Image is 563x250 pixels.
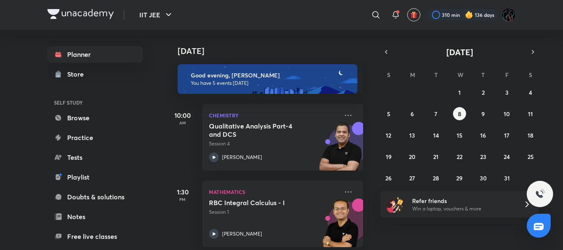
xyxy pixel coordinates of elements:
abbr: Wednesday [457,71,463,79]
abbr: October 9, 2025 [481,110,485,118]
button: avatar [407,8,420,21]
abbr: October 30, 2025 [480,174,487,182]
button: October 12, 2025 [382,129,395,142]
h4: [DATE] [178,46,371,56]
abbr: October 28, 2025 [433,174,439,182]
button: October 8, 2025 [453,107,466,120]
button: October 17, 2025 [500,129,514,142]
abbr: October 16, 2025 [480,131,486,139]
img: streak [465,11,473,19]
img: Company Logo [47,9,114,19]
abbr: October 17, 2025 [504,131,509,139]
abbr: October 22, 2025 [457,153,462,161]
abbr: Tuesday [434,71,438,79]
abbr: October 23, 2025 [480,153,486,161]
p: AM [166,120,199,125]
button: October 19, 2025 [382,150,395,163]
button: October 23, 2025 [476,150,490,163]
button: October 7, 2025 [429,107,443,120]
abbr: October 21, 2025 [433,153,439,161]
h6: Refer friends [412,196,514,205]
h6: SELF STUDY [47,96,143,110]
abbr: October 31, 2025 [504,174,510,182]
abbr: October 26, 2025 [385,174,392,182]
img: evening [178,64,357,94]
a: Free live classes [47,228,143,245]
abbr: October 19, 2025 [386,153,392,161]
a: Notes [47,208,143,225]
p: Session 1 [209,208,338,216]
abbr: October 3, 2025 [505,89,509,96]
abbr: October 1, 2025 [458,89,461,96]
img: referral [387,196,403,213]
a: Company Logo [47,9,114,21]
button: October 22, 2025 [453,150,466,163]
abbr: October 14, 2025 [433,131,439,139]
button: October 2, 2025 [476,86,490,99]
button: October 13, 2025 [406,129,419,142]
button: October 20, 2025 [406,150,419,163]
button: October 28, 2025 [429,171,443,185]
button: October 27, 2025 [406,171,419,185]
img: Umang Raj [502,8,516,22]
p: Win a laptop, vouchers & more [412,205,514,213]
abbr: October 7, 2025 [434,110,437,118]
button: October 18, 2025 [524,129,537,142]
abbr: October 15, 2025 [457,131,462,139]
button: October 3, 2025 [500,86,514,99]
span: [DATE] [446,47,473,58]
div: Store [67,69,89,79]
button: October 24, 2025 [500,150,514,163]
button: October 11, 2025 [524,107,537,120]
a: Browse [47,110,143,126]
h6: Good evening, [PERSON_NAME] [191,72,350,79]
h5: Qualitative Analysis Part-4 and DCS [209,122,312,138]
button: IIT JEE [134,7,178,23]
p: Session 4 [209,140,338,147]
button: October 31, 2025 [500,171,514,185]
abbr: October 10, 2025 [504,110,510,118]
h5: RBC Integral Calculus - I [209,199,312,207]
a: Practice [47,129,143,146]
abbr: Sunday [387,71,390,79]
abbr: October 6, 2025 [411,110,414,118]
abbr: October 27, 2025 [409,174,415,182]
p: [PERSON_NAME] [222,230,262,238]
button: October 1, 2025 [453,86,466,99]
a: Planner [47,46,143,63]
button: October 9, 2025 [476,107,490,120]
button: October 14, 2025 [429,129,443,142]
abbr: October 4, 2025 [529,89,532,96]
abbr: October 20, 2025 [409,153,415,161]
p: Mathematics [209,187,338,197]
p: [PERSON_NAME] [222,154,262,161]
img: unacademy [318,122,363,179]
abbr: October 24, 2025 [504,153,510,161]
a: Doubts & solutions [47,189,143,205]
button: October 6, 2025 [406,107,419,120]
p: You have 5 events [DATE] [191,80,350,86]
abbr: October 8, 2025 [458,110,461,118]
p: Chemistry [209,110,338,120]
button: October 16, 2025 [476,129,490,142]
h5: 10:00 [166,110,199,120]
abbr: Monday [410,71,415,79]
abbr: October 11, 2025 [528,110,533,118]
h5: 1:30 [166,187,199,197]
a: Tests [47,149,143,166]
img: avatar [410,11,418,19]
button: October 29, 2025 [453,171,466,185]
abbr: October 29, 2025 [456,174,462,182]
button: October 5, 2025 [382,107,395,120]
p: PM [166,197,199,202]
button: October 15, 2025 [453,129,466,142]
a: Playlist [47,169,143,185]
abbr: October 13, 2025 [409,131,415,139]
button: October 10, 2025 [500,107,514,120]
abbr: Saturday [529,71,532,79]
a: Store [47,66,143,82]
abbr: October 2, 2025 [482,89,485,96]
button: October 25, 2025 [524,150,537,163]
abbr: October 25, 2025 [528,153,534,161]
button: [DATE] [392,46,527,58]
